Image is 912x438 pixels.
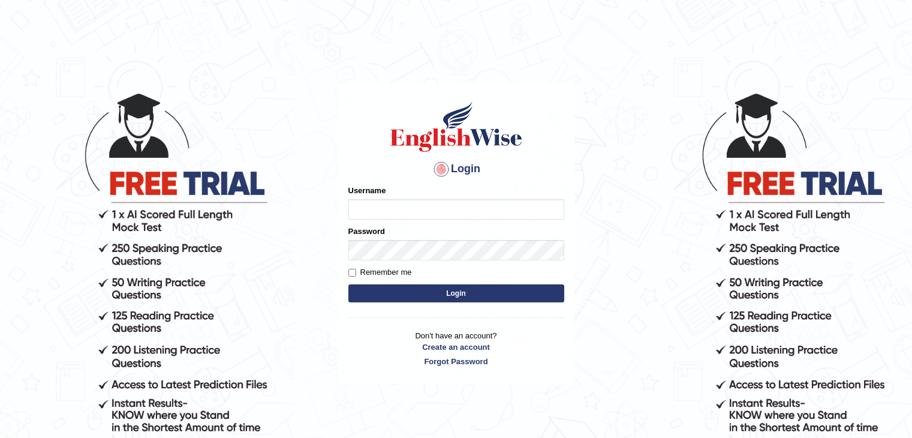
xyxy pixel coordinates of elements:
label: Username [348,185,386,196]
a: Create an account [348,341,564,353]
label: Password [348,226,385,237]
input: Remember me [348,269,356,277]
label: Remember me [348,266,412,278]
p: Don't have an account? [348,330,564,367]
button: Login [348,284,564,302]
img: Logo of English Wise sign in for intelligent practice with AI [388,100,525,154]
h4: Login [348,160,564,179]
a: Forgot Password [348,356,564,367]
